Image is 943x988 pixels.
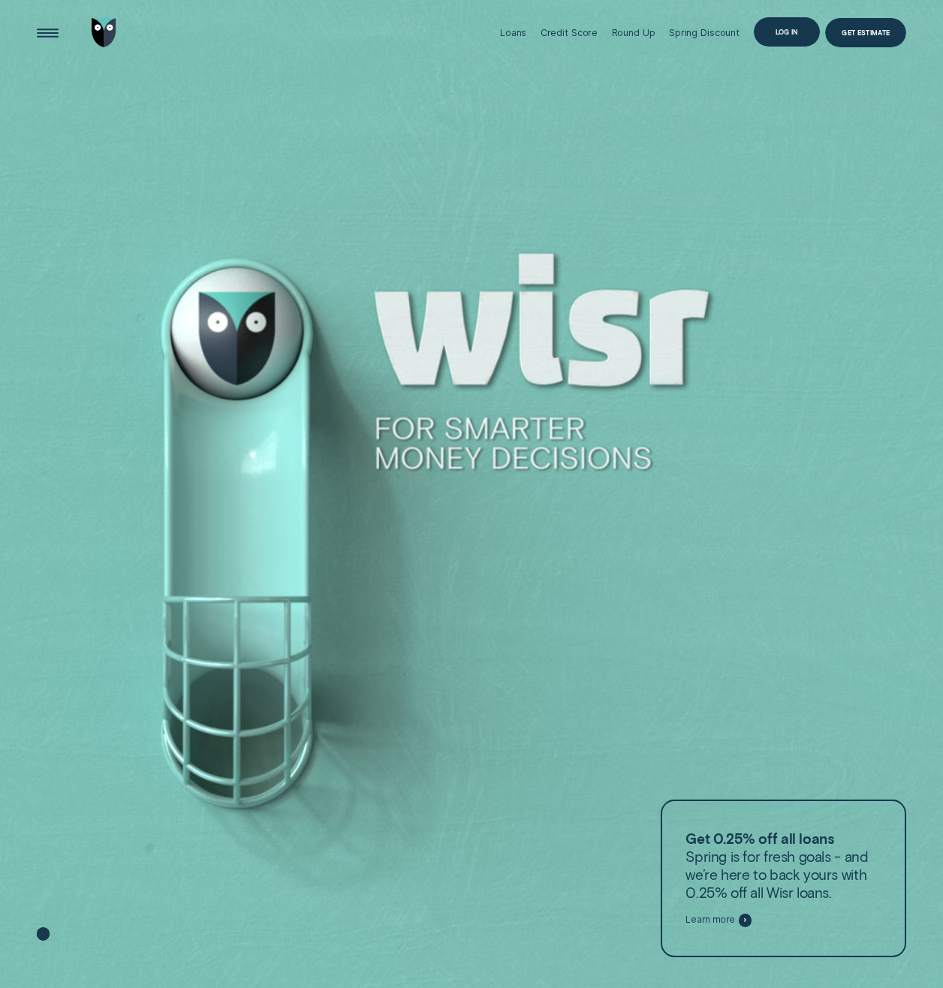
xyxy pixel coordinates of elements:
[500,27,526,38] div: Loans
[612,27,655,38] div: Round Up
[754,17,820,47] button: Log in
[669,27,740,38] div: Spring Discount
[32,18,62,48] button: Open Menu
[685,830,833,847] strong: Get 0.25% off all loans
[685,914,735,926] span: Learn more
[776,29,798,35] div: Log in
[661,800,906,957] a: Get 0.25% off all loansSpring is for fresh goals - and we’re here to back yours with 0.25% off al...
[92,18,116,48] img: Wisr
[825,18,906,48] a: Get Estimate
[685,830,881,902] p: Spring is for fresh goals - and we’re here to back yours with 0.25% off all Wisr loans.
[541,27,598,38] div: Credit Score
